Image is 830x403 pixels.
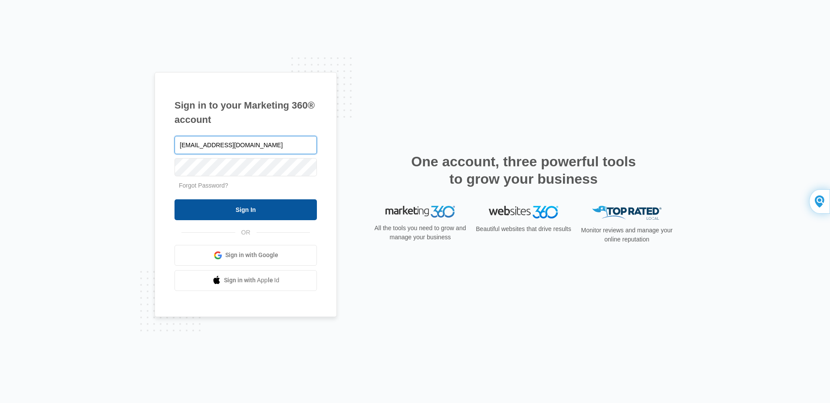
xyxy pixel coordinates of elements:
span: OR [235,228,257,237]
img: Top Rated Local [592,206,662,220]
span: Sign in with Google [225,251,278,260]
img: Marketing 360 [385,206,455,218]
input: Email [175,136,317,154]
p: Monitor reviews and manage your online reputation [578,226,675,244]
p: Beautiful websites that drive results [475,225,572,234]
h2: One account, three powerful tools to grow your business [408,153,639,188]
span: Sign in with Apple Id [224,276,280,285]
p: All the tools you need to grow and manage your business [372,224,469,242]
a: Forgot Password? [179,182,228,189]
img: Websites 360 [489,206,558,218]
h1: Sign in to your Marketing 360® account [175,98,317,127]
input: Sign In [175,199,317,220]
a: Sign in with Apple Id [175,270,317,291]
a: Sign in with Google [175,245,317,266]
